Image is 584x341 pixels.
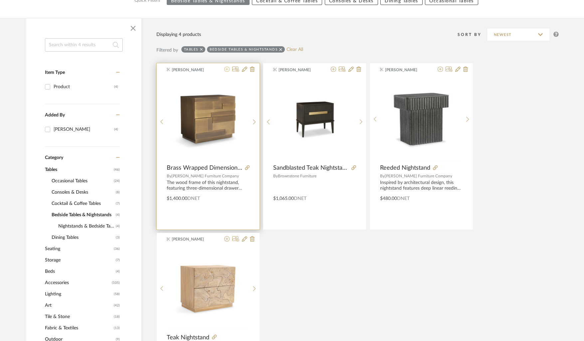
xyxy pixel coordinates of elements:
span: (7) [116,255,120,265]
div: Product [54,82,114,92]
span: Lighting [45,288,112,300]
span: Nightstands‎‎‏‏‎ & Bedside Tables [58,221,114,232]
span: Storage [45,255,114,266]
span: Cocktail & Coffee Tables [52,198,114,209]
span: [PERSON_NAME] [172,236,214,242]
span: Tables [45,164,112,175]
img: Sandblasted Teak Nightstand with Brushed Brass Hardware [274,99,356,139]
span: Fabric & Textiles [45,322,112,334]
span: (3) [116,232,120,243]
span: Bedside Tables & Nightstands [52,209,114,221]
div: (4) [114,82,118,92]
span: By [380,174,385,178]
span: DNET [187,196,200,201]
span: DNET [294,196,306,201]
span: Art [45,300,112,311]
div: Bedside Tables & Nightstands [210,47,278,52]
span: Sandblasted Teak Nightstand with Brushed Brass Hardware [273,164,349,172]
span: (105) [112,277,120,288]
button: Close [126,22,140,35]
span: (4) [116,210,120,220]
span: (4) [116,266,120,277]
span: By [167,174,171,178]
span: Accessories [45,277,110,288]
span: [PERSON_NAME] Furniture Company [385,174,452,178]
span: Dining Tables [52,232,114,243]
span: (7) [116,198,120,209]
span: (46) [114,164,120,175]
span: (42) [114,300,120,311]
span: DNET [397,196,410,201]
img: Brass Wrapped Dimensional Nightstand [167,78,249,160]
span: Category [45,155,63,161]
div: Inspired by architectural design, this nightstand features deep linear reeding around the base an... [380,180,463,191]
img: Reeded Nightstand [380,78,463,160]
span: $1,065.00 [273,196,294,201]
div: Tables [184,47,198,52]
div: 0 [274,78,356,161]
span: Tile & Stone [45,311,112,322]
span: (36) [114,244,120,254]
div: Displaying 4 products [156,31,201,38]
span: Seating [45,243,112,255]
span: [PERSON_NAME] Furniture Company [171,174,239,178]
span: [PERSON_NAME] [385,67,427,73]
span: Brownstone Furniture [278,174,316,178]
span: [PERSON_NAME] [172,67,214,73]
div: Sort By [458,31,487,38]
span: By [273,174,278,178]
div: 0 [167,78,249,161]
span: Item Type [45,70,65,75]
span: (18) [114,311,120,322]
a: Clear All [287,47,303,53]
span: Added By [45,113,65,117]
span: Occasional Tables [52,175,112,187]
span: Consoles & Desks [52,187,114,198]
span: Brass Wrapped Dimensional Nightstand [167,164,242,172]
span: Beds [45,266,114,277]
span: (4) [116,221,120,232]
span: [PERSON_NAME] [279,67,320,73]
span: Reeded Nightstand [380,164,430,172]
input: Search within 4 results [45,38,123,52]
span: (8) [116,187,120,198]
div: Filtered by [156,47,178,54]
span: $480.00 [380,196,397,201]
div: The wood frame of this nightstand, featuring three-dimensional drawer fronts, is wrapped in beaut... [167,180,250,191]
span: $1,400.00 [167,196,187,201]
span: (24) [114,176,120,186]
div: [PERSON_NAME] [54,124,114,135]
span: (13) [114,323,120,333]
div: (4) [114,124,118,135]
img: Teak Nightstand [167,248,249,330]
span: (58) [114,289,120,299]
